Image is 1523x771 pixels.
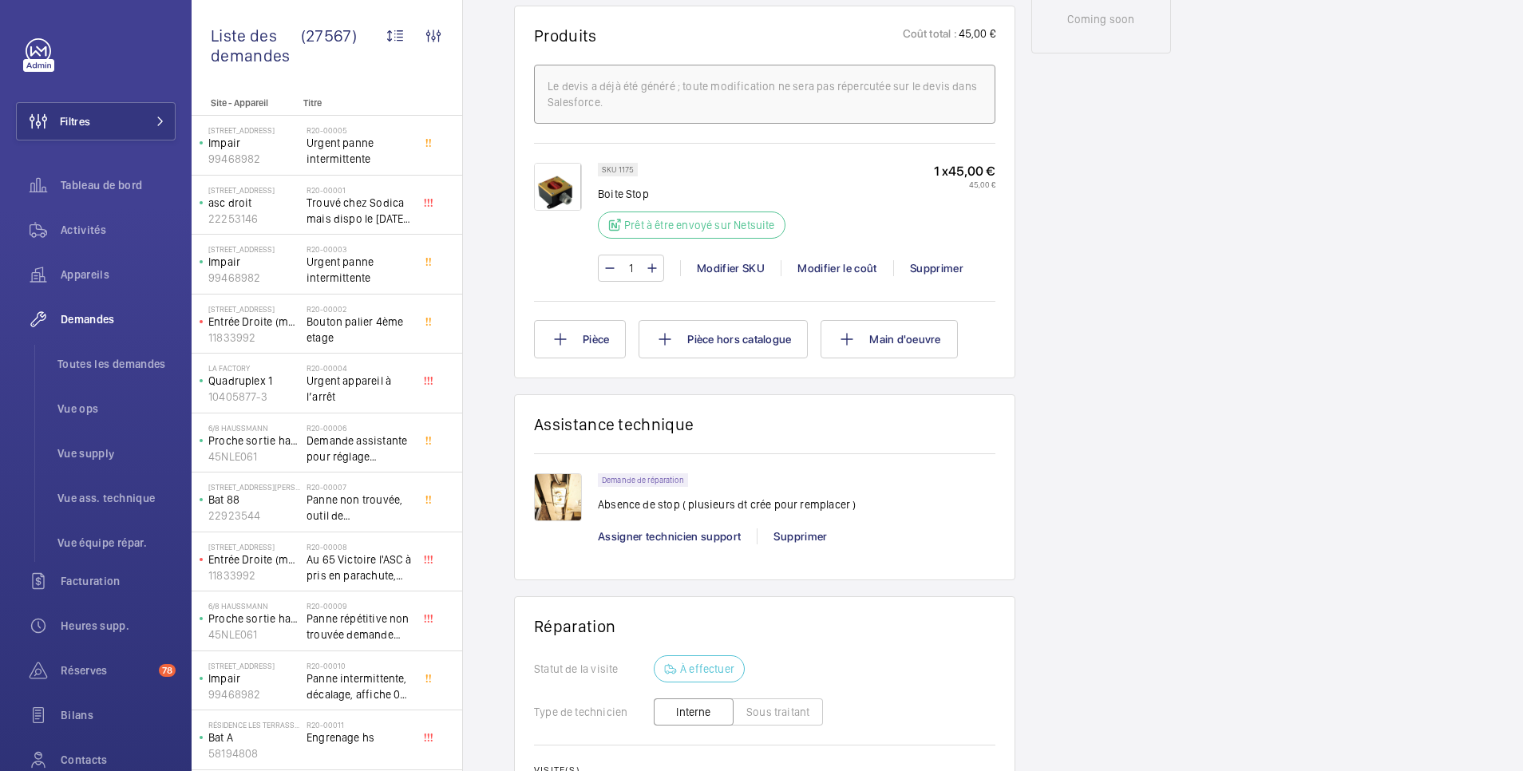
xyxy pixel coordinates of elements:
[893,260,979,276] div: Supprimer
[307,492,412,524] span: Panne non trouvée, outil de déverouillouge impératif pour le diagnostic
[733,698,823,726] button: Sous traitant
[61,618,176,634] span: Heures supp.
[534,473,582,521] img: 1752660973582-21893183-ba52-4a2d-9b4a-121df3f949ee
[208,745,300,761] p: 58194808
[598,530,741,543] span: Assigner technicien support
[307,482,412,492] h2: R20-00007
[208,611,300,627] p: Proche sortie hall Pelletier
[208,567,300,583] p: 11833992
[307,720,412,729] h2: R20-00011
[534,616,995,636] h1: Réparation
[57,535,176,551] span: Vue équipe répar.
[757,528,843,544] div: Supprimer
[208,661,300,670] p: [STREET_ADDRESS]
[307,185,412,195] h2: R20-00001
[654,698,734,726] button: Interne
[208,151,300,167] p: 99468982
[208,601,300,611] p: 6/8 Haussmann
[903,26,957,45] p: Coût total :
[307,125,412,135] h2: R20-00005
[159,664,176,677] span: 78
[307,363,412,373] h2: R20-00004
[534,163,582,211] img: Cgz6PzLA9afM8iwOs8b6vqeVN88m-Ta7Iq5jH8tJMx6_rKxR.png
[602,477,684,483] p: Demande de réparation
[1067,11,1134,27] p: Coming soon
[208,304,300,314] p: [STREET_ADDRESS]
[307,552,412,583] span: Au 65 Victoire l'ASC à pris en parachute, toutes les sécu coupé, il est au 3 ème, asc sans machin...
[57,445,176,461] span: Vue supply
[781,260,893,276] div: Modifier le coût
[208,492,300,508] p: Bat 88
[307,304,412,314] h2: R20-00002
[534,320,626,358] button: Pièce
[598,186,795,202] p: Boite Stop
[307,423,412,433] h2: R20-00006
[307,195,412,227] span: Trouvé chez Sodica mais dispo le [DATE] [URL][DOMAIN_NAME]
[61,707,176,723] span: Bilans
[602,167,634,172] p: SKU 1175
[208,330,300,346] p: 11833992
[192,97,297,109] p: Site - Appareil
[208,686,300,702] p: 99468982
[208,552,300,567] p: Entrée Droite (monte-charge)
[680,260,781,276] div: Modifier SKU
[534,414,694,434] h1: Assistance technique
[61,222,176,238] span: Activités
[208,244,300,254] p: [STREET_ADDRESS]
[307,254,412,286] span: Urgent panne intermittente
[61,752,176,768] span: Contacts
[16,102,176,140] button: Filtres
[61,662,152,678] span: Réserves
[208,482,300,492] p: [STREET_ADDRESS][PERSON_NAME]
[957,26,995,45] p: 45,00 €
[208,542,300,552] p: [STREET_ADDRESS]
[307,661,412,670] h2: R20-00010
[208,670,300,686] p: Impair
[208,125,300,135] p: [STREET_ADDRESS]
[61,573,176,589] span: Facturation
[307,601,412,611] h2: R20-00009
[307,373,412,405] span: Urgent appareil à l’arrêt
[208,627,300,642] p: 45NLE061
[934,180,995,189] p: 45,00 €
[821,320,957,358] button: Main d'oeuvre
[61,267,176,283] span: Appareils
[208,270,300,286] p: 99468982
[208,720,300,729] p: Résidence les Terrasse - [STREET_ADDRESS]
[680,661,734,677] p: À effectuer
[208,363,300,373] p: La Factory
[208,211,300,227] p: 22253146
[598,496,856,512] p: Absence de stop ( plusieurs dt crée pour remplacer )
[307,611,412,642] span: Panne répétitive non trouvée demande assistance expert technique
[208,185,300,195] p: [STREET_ADDRESS]
[61,311,176,327] span: Demandes
[307,433,412,465] span: Demande assistante pour réglage d'opérateurs porte cabine double accès
[208,508,300,524] p: 22923544
[208,433,300,449] p: Proche sortie hall Pelletier
[60,113,90,129] span: Filtres
[307,314,412,346] span: Bouton palier 4ème etage
[57,356,176,372] span: Toutes les demandes
[57,401,176,417] span: Vue ops
[303,97,409,109] p: Titre
[208,195,300,211] p: asc droit
[639,320,808,358] button: Pièce hors catalogue
[307,244,412,254] h2: R20-00003
[208,373,300,389] p: Quadruplex 1
[208,389,300,405] p: 10405877-3
[624,217,775,233] p: Prêt à être envoyé sur Netsuite
[208,254,300,270] p: Impair
[208,135,300,151] p: Impair
[307,542,412,552] h2: R20-00008
[534,26,597,45] h1: Produits
[208,449,300,465] p: 45NLE061
[61,177,176,193] span: Tableau de bord
[548,78,982,110] div: Le devis a déjà été généré ; toute modification ne sera pas répercutée sur le devis dans Salesforce.
[307,135,412,167] span: Urgent panne intermittente
[934,163,995,180] p: 1 x 45,00 €
[208,314,300,330] p: Entrée Droite (monte-charge)
[57,490,176,506] span: Vue ass. technique
[307,729,412,745] span: Engrenage hs
[208,729,300,745] p: Bat A
[307,670,412,702] span: Panne intermittente, décalage, affiche 0 au palier alors que l'appareil se trouve au 1er étage, c...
